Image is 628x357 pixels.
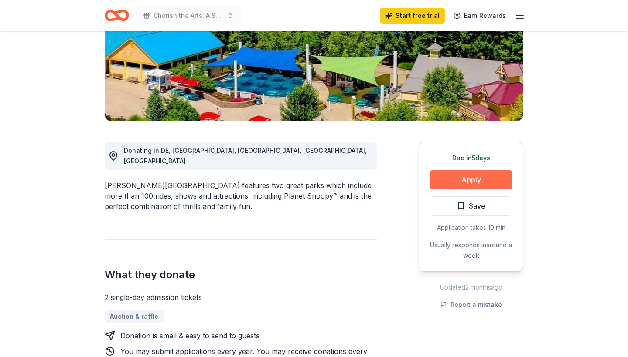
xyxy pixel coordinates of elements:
[120,330,259,341] div: Donation is small & easy to send to guests
[440,300,502,310] button: Report a mistake
[124,147,367,165] span: Donating in DE, [GEOGRAPHIC_DATA], [GEOGRAPHIC_DATA], [GEOGRAPHIC_DATA], [GEOGRAPHIC_DATA]
[105,5,129,26] a: Home
[105,292,377,303] div: 2 single-day admission tickets
[469,200,485,212] span: Save
[105,268,377,282] h2: What they donate
[105,310,164,323] a: Auction & raffle
[154,10,223,21] span: Cherish the Arts: A Sweet 16 Soiree
[105,180,377,212] div: [PERSON_NAME][GEOGRAPHIC_DATA] features two great parks which include more than 100 rides, shows ...
[430,196,512,216] button: Save
[430,240,512,261] div: Usually responds in around a week
[430,170,512,189] button: Apply
[430,153,512,163] div: Due in 5 days
[430,222,512,233] div: Application takes 10 min
[448,8,511,24] a: Earn Rewards
[380,8,445,24] a: Start free trial
[419,282,523,293] div: Updated 2 months ago
[136,7,241,24] button: Cherish the Arts: A Sweet 16 Soiree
